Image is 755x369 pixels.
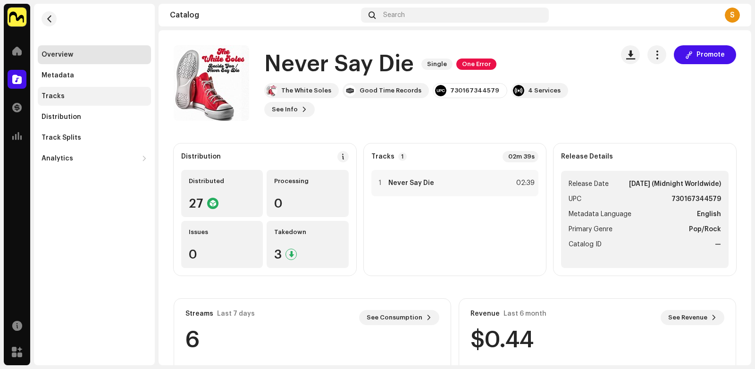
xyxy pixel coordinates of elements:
span: Release Date [569,178,609,190]
strong: Pop/Rock [689,224,721,235]
div: Tracks [42,92,65,100]
div: Processing [274,177,341,185]
img: 561c2714-aee0-477a-9824-bdd6bf3f655b [344,85,356,96]
div: Distribution [42,113,81,121]
span: Metadata Language [569,209,631,220]
span: One Error [456,59,496,70]
span: UPC [569,193,581,205]
span: Search [383,11,405,19]
div: 02m 39s [503,151,538,162]
div: Track Splits [42,134,81,142]
span: Catalog ID [569,239,602,250]
button: Promote [674,45,736,64]
span: Primary Genre [569,224,612,235]
re-m-nav-item: Track Splits [38,128,151,147]
div: Revenue [470,310,500,318]
strong: 730167344579 [671,193,721,205]
strong: Release Details [561,153,613,160]
span: See Revenue [668,308,707,327]
re-m-nav-dropdown: Analytics [38,149,151,168]
div: Catalog [170,11,357,19]
div: 730167344579 [450,87,499,94]
img: 1276ee5d-5357-4eee-b3c8-6fdbc920d8e6 [8,8,26,26]
div: S [725,8,740,23]
button: See Consumption [359,310,439,325]
img: 1ce8b11a-61cd-4662-bb45-b19f5bded93b [266,85,277,96]
div: 4 Services [528,87,561,94]
strong: Never Say Die [388,179,434,187]
span: Promote [696,45,725,64]
div: Distribution [181,153,221,160]
span: See Consumption [367,308,422,327]
div: Metadata [42,72,74,79]
re-m-nav-item: Tracks [38,87,151,106]
div: The White Soles [281,87,331,94]
div: Overview [42,51,73,59]
div: Issues [189,228,255,236]
div: Streams [185,310,213,318]
button: See Revenue [661,310,724,325]
div: Last 7 days [217,310,255,318]
div: Good Time Records [360,87,421,94]
strong: Tracks [371,153,394,160]
div: Takedown [274,228,341,236]
div: Distributed [189,177,255,185]
div: Last 6 month [503,310,546,318]
strong: [DATE] (Midnight Worldwide) [629,178,721,190]
re-m-nav-item: Metadata [38,66,151,85]
re-m-nav-item: Overview [38,45,151,64]
h1: Never Say Die [264,49,414,79]
span: See Info [272,100,298,119]
re-m-nav-item: Distribution [38,108,151,126]
span: Single [421,59,453,70]
p-badge: 1 [398,152,407,161]
strong: English [697,209,721,220]
button: See Info [264,102,315,117]
div: Analytics [42,155,73,162]
strong: — [715,239,721,250]
div: 02:39 [514,177,535,189]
